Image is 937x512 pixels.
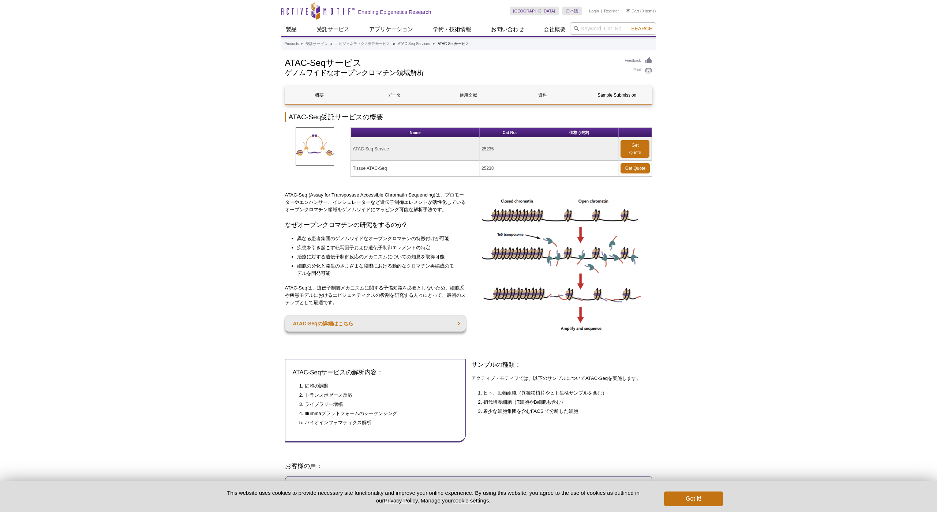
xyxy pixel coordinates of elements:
td: 25235 [480,138,540,161]
h3: ATAC-Seqサービスの解析内容： [293,368,458,377]
li: 治療に対する遺伝子制御反応のメカニズムについての知見を取得可能 [297,253,459,261]
a: Get Quote [621,140,649,158]
a: アプリケーション [365,22,417,36]
p: This website uses cookies to provide necessary site functionality and improve your online experie... [214,489,652,504]
a: Login [589,8,599,14]
button: Got it! [664,492,723,506]
td: 25238 [480,161,540,176]
p: アクティブ・モティフでは、以下のサンプルについてATAC-Seqを実施します。 [471,375,652,382]
li: (0 items) [626,7,656,15]
a: Print [625,67,652,75]
a: データ [360,86,428,104]
li: ライブラリー増幅 [305,401,451,408]
button: cookie settings [453,497,489,504]
button: Search [629,25,655,32]
td: ATAC-Seq Service [351,138,480,161]
a: Get Quote [621,163,650,173]
a: 資料 [508,86,577,104]
li: ATAC-Seqサービス [438,42,469,46]
li: | [601,7,602,15]
a: ATAC-Seq Services [398,41,430,47]
a: Privacy Policy [384,497,417,504]
a: 受託サービス [306,41,327,47]
li: 細胞の調製 [305,382,451,390]
a: 概要 [285,86,354,104]
li: » [301,42,303,46]
a: Feedback [625,57,652,65]
li: 異なる患者集団のゲノムワイドなオープンクロマチンの特徴付けが可能 [297,235,459,242]
li: ヒト、動物組織（異種移植片やヒト生検サンプルを含む） [483,389,645,397]
td: Tissue ATAC-Seq [351,161,480,176]
h2: Enabling Epigenetics Research [358,9,431,15]
img: ATAC-Seq image [479,191,644,334]
a: 会社概要 [539,22,570,36]
a: 使用文献 [434,86,503,104]
li: » [433,42,435,46]
th: Cat No. [480,128,540,138]
li: Illuminaプラットフォームのシーケンシング [305,410,451,417]
span: Search [631,26,652,31]
a: ATAC-Seqの詳細はこちら [285,315,466,332]
li: 疾患を引き起こす転写因子および遺伝子制御エレメントの特定 [297,244,459,251]
h3: なぜオープンクロマチンの研究をするのか? [285,221,466,229]
a: 学術・技術情報 [428,22,476,36]
a: お問い合わせ [487,22,528,36]
th: Name [351,128,480,138]
li: 初代培養細胞（T細胞やB細胞も含む） [483,399,645,406]
th: 価格 (税抜) [540,128,619,138]
a: [GEOGRAPHIC_DATA] [510,7,559,15]
a: エピジェネティクス受託サービス [335,41,390,47]
img: Your Cart [626,9,630,12]
h1: ATAC-Seqサービス [285,57,618,68]
li: バイオインフォマティクス解析 [305,419,451,426]
li: トランスポゼース反応 [305,392,451,399]
p: ATAC-Seqは、遺伝子制御メカニズムに関する予備知識を必要としないため、細胞系や疾患モデルにおけるエピジェネティクスの役割を研究する人々にとって、最初のステップとして最適です。 [285,284,466,306]
a: Products [285,41,299,47]
a: Cart [626,8,639,14]
a: Register [604,8,619,14]
li: » [393,42,395,46]
input: Keyword, Cat. No. [570,22,656,35]
h2: ATAC-Seq受託サービスの概要 [285,112,652,122]
li: 希少な細胞集団を含むFACS で分離した細胞 [483,408,645,415]
a: 日本語 [562,7,582,15]
h3: サンプルの種類： [471,360,652,369]
h2: ゲノムワイドなオープンクロマチン領域解析 [285,70,618,76]
p: ATAC-Seq (Assay for Transposase Accessible Chromatin Sequencing)は、プロモーターやエンハンサー、インシュレーターなど遺伝子制御エレ... [285,191,466,213]
li: 細胞の分化と発生のさまざまな段階における動的なクロマチン再編成のモデルを開発可能 [297,262,459,277]
a: 受託サービス [312,22,354,36]
a: Sample Submission [582,86,651,104]
li: » [330,42,333,46]
a: 製品 [281,22,301,36]
img: ATAC-SeqServices [296,127,334,166]
h3: お客様の声： [285,462,652,471]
